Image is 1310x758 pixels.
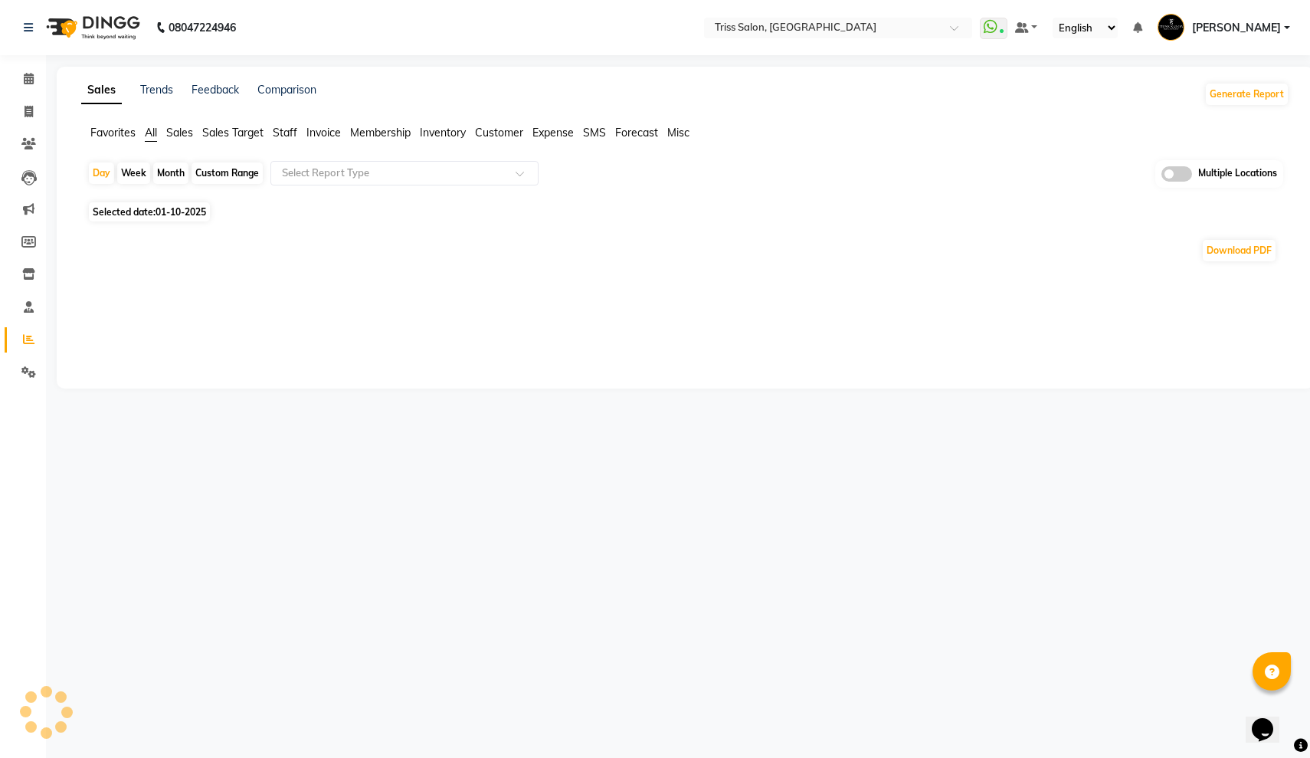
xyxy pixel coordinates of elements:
img: logo [39,6,144,49]
b: 08047224946 [169,6,236,49]
span: Inventory [420,126,466,139]
a: Sales [81,77,122,104]
span: Misc [667,126,689,139]
iframe: chat widget [1246,697,1295,743]
a: Trends [140,83,173,97]
button: Download PDF [1203,240,1276,261]
a: Feedback [192,83,239,97]
span: Selected date: [89,202,210,221]
span: Customer [475,126,523,139]
span: Multiple Locations [1198,166,1277,182]
img: Rohit Maheshwari [1158,14,1184,41]
span: 01-10-2025 [156,206,206,218]
button: Generate Report [1206,84,1288,105]
span: Forecast [615,126,658,139]
span: Expense [532,126,574,139]
div: Month [153,162,188,184]
div: Week [117,162,150,184]
span: Invoice [306,126,341,139]
span: SMS [583,126,606,139]
div: Custom Range [192,162,263,184]
span: Sales [166,126,193,139]
span: Favorites [90,126,136,139]
span: Sales Target [202,126,264,139]
span: All [145,126,157,139]
span: [PERSON_NAME] [1192,20,1281,36]
div: Day [89,162,114,184]
a: Comparison [257,83,316,97]
span: Membership [350,126,411,139]
span: Staff [273,126,297,139]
